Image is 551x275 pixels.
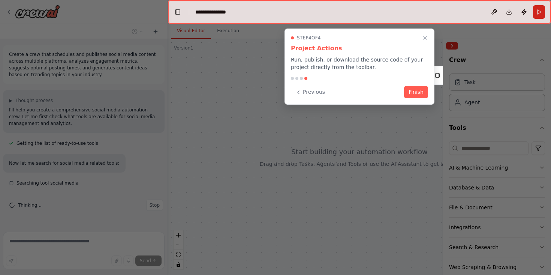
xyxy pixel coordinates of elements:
button: Hide left sidebar [172,7,183,17]
button: Previous [291,86,329,98]
p: Run, publish, or download the source code of your project directly from the toolbar. [291,56,428,71]
button: Finish [404,86,428,98]
button: Close walkthrough [421,33,430,42]
span: Step 4 of 4 [297,35,321,41]
h3: Project Actions [291,44,428,53]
